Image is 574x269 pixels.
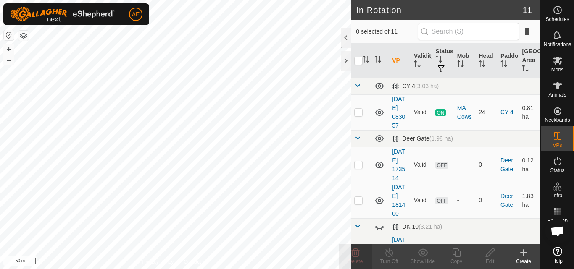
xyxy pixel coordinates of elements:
span: Schedules [545,17,569,22]
a: Privacy Policy [142,258,174,266]
h2: In Rotation [356,5,523,15]
a: Deer Gate [500,193,513,208]
div: CY 4 [392,83,439,90]
span: Status [550,168,564,173]
div: Deer Gate [392,135,453,142]
span: ON [435,109,445,116]
div: Edit [473,258,507,265]
span: OFF [435,162,448,169]
div: Create [507,258,540,265]
th: [GEOGRAPHIC_DATA] Area [519,44,540,78]
span: Mobs [551,67,563,72]
td: Valid [411,183,432,218]
div: - [457,196,472,205]
p-sorticon: Activate to sort [479,62,485,68]
div: Show/Hide [406,258,440,265]
th: Mob [454,44,476,78]
button: Reset Map [4,30,14,40]
img: Gallagher Logo [10,7,115,22]
td: Valid [411,147,432,183]
th: Status [432,44,454,78]
td: 1.83 ha [519,183,540,218]
th: Validity [411,44,432,78]
span: Delete [348,259,363,264]
p-sorticon: Activate to sort [457,62,464,68]
a: [DATE] 173514 [392,148,405,181]
span: (3.03 ha) [415,83,439,89]
div: DK 10 [392,223,442,230]
button: + [4,44,14,54]
div: Open chat [545,219,570,244]
p-sorticon: Activate to sort [363,57,369,64]
a: [DATE] 083057 [392,96,405,129]
span: 11 [523,4,532,16]
a: Contact Us [184,258,208,266]
span: VPs [553,143,562,148]
span: Neckbands [545,118,570,123]
span: Notifications [544,42,571,47]
span: 0 selected of 11 [356,27,417,36]
p-sorticon: Activate to sort [522,66,529,73]
th: Head [475,44,497,78]
a: CY 4 [500,109,513,115]
td: Valid [411,94,432,130]
td: 0 [475,183,497,218]
div: Copy [440,258,473,265]
div: - [457,160,472,169]
div: MA Cows [457,104,472,121]
span: (3.21 ha) [419,223,442,230]
th: VP [389,44,411,78]
p-sorticon: Activate to sort [374,57,381,64]
span: OFF [435,197,448,204]
span: Heatmap [547,218,568,223]
span: Infra [552,193,562,198]
td: 0 [475,147,497,183]
span: Help [552,259,563,264]
span: (1.98 ha) [429,135,453,142]
p-sorticon: Activate to sort [435,57,442,64]
td: 0.81 ha [519,94,540,130]
button: Map Layers [18,31,29,41]
div: Turn Off [372,258,406,265]
td: 0.12 ha [519,147,540,183]
a: Help [541,243,574,267]
a: Deer Gate [500,157,513,172]
button: – [4,55,14,65]
span: AE [132,10,140,19]
th: Paddock [497,44,519,78]
input: Search (S) [418,23,519,40]
a: [DATE] 181400 [392,184,405,217]
span: Animals [548,92,566,97]
p-sorticon: Activate to sort [500,62,507,68]
td: 24 [475,94,497,130]
p-sorticon: Activate to sort [414,62,421,68]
